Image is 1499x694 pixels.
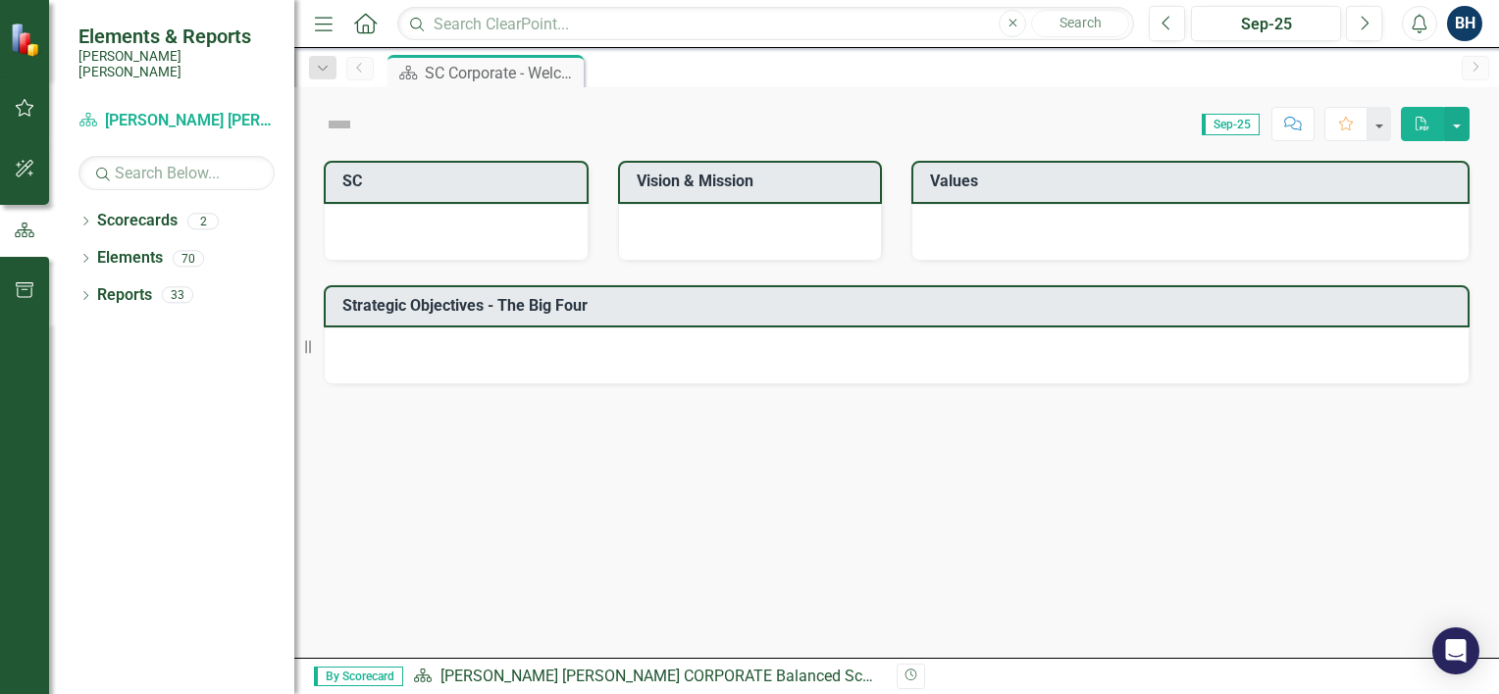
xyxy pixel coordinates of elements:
[187,213,219,229] div: 2
[97,210,178,232] a: Scorecards
[637,173,871,190] h3: Vision & Mission
[1060,15,1102,30] span: Search
[1202,114,1260,135] span: Sep-25
[1432,627,1479,674] div: Open Intercom Messenger
[1191,6,1341,41] button: Sep-25
[1031,10,1129,37] button: Search
[78,110,275,132] a: [PERSON_NAME] [PERSON_NAME] CORPORATE Balanced Scorecard
[97,247,163,270] a: Elements
[440,667,914,685] a: [PERSON_NAME] [PERSON_NAME] CORPORATE Balanced Scorecard
[413,666,882,688] div: »
[324,109,355,140] img: Not Defined
[314,667,403,686] span: By Scorecard
[162,287,193,304] div: 33
[425,61,579,85] div: SC Corporate - Welcome to ClearPoint
[1447,6,1482,41] button: BH
[1198,13,1334,36] div: Sep-25
[397,7,1134,41] input: Search ClearPoint...
[930,173,1458,190] h3: Values
[173,250,204,267] div: 70
[97,284,152,307] a: Reports
[78,156,275,190] input: Search Below...
[342,173,577,190] h3: SC
[342,297,1458,315] h3: Strategic Objectives - The Big Four
[78,25,275,48] span: Elements & Reports
[10,22,45,57] img: ClearPoint Strategy
[78,48,275,80] small: [PERSON_NAME] [PERSON_NAME]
